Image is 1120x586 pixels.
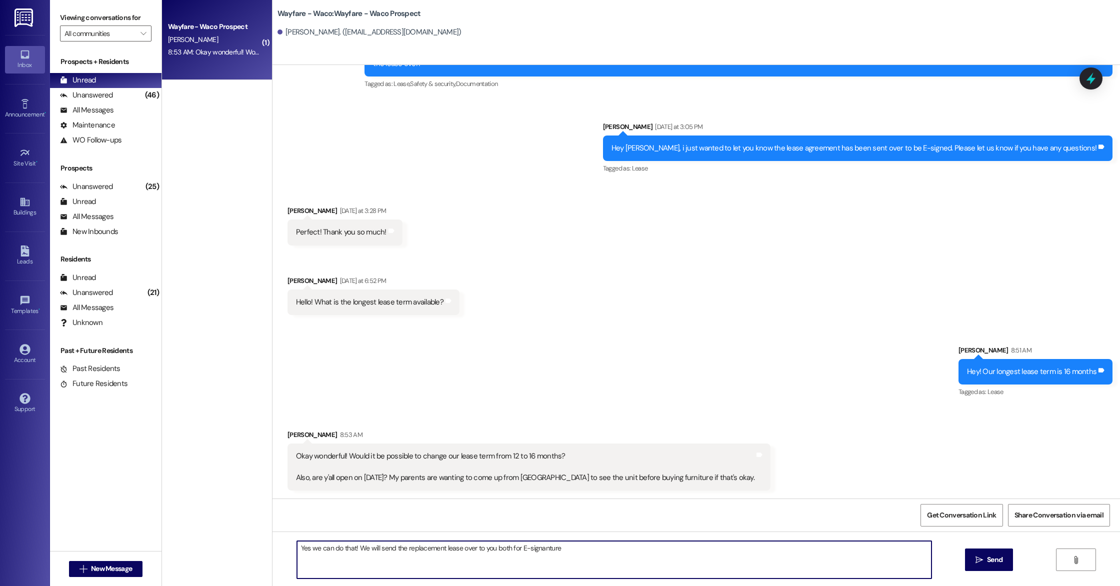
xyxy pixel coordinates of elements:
div: Future Residents [60,378,127,389]
div: All Messages [60,105,113,115]
div: Tagged as: [958,384,1112,399]
span: Lease [632,164,648,172]
div: [DATE] at 3:05 PM [652,121,702,132]
b: Wayfare - Waco: Wayfare - Waco Prospect [277,8,421,19]
div: All Messages [60,302,113,313]
div: All Messages [60,211,113,222]
span: New Message [91,563,132,574]
i:  [79,565,87,573]
div: New Inbounds [60,226,118,237]
span: • [36,158,37,165]
div: Unanswered [60,181,113,192]
div: Wayfare - Waco Prospect [168,21,260,32]
span: [PERSON_NAME] [168,35,218,44]
div: Hello! What is the longest lease term available? [296,297,443,307]
div: (25) [143,179,161,194]
span: Share Conversation via email [1014,510,1103,520]
span: Documentation [456,79,498,88]
img: ResiDesk Logo [14,8,35,27]
a: Support [5,390,45,417]
div: [PERSON_NAME] [287,429,770,443]
a: Templates • [5,292,45,319]
div: Unanswered [60,90,113,100]
div: [PERSON_NAME] [958,345,1112,359]
span: Get Conversation Link [927,510,996,520]
div: [PERSON_NAME] [287,205,402,219]
div: Unread [60,272,96,283]
div: Residents [50,254,161,264]
button: Get Conversation Link [920,504,1002,526]
a: Buildings [5,193,45,220]
div: (21) [145,285,161,300]
a: Inbox [5,46,45,73]
i:  [975,556,983,564]
div: Unanswered [60,287,113,298]
div: Hey! Our longest lease term is 16 months [967,366,1096,377]
a: Leads [5,242,45,269]
div: 8:53 AM [337,429,362,440]
span: Lease [987,387,1003,396]
div: Unread [60,75,96,85]
div: [DATE] at 6:52 PM [337,275,386,286]
i:  [140,29,146,37]
div: Past + Future Residents [50,345,161,356]
button: New Message [69,561,143,577]
label: Viewing conversations for [60,10,151,25]
div: Prospects + Residents [50,56,161,67]
input: All communities [64,25,135,41]
div: Okay wonderful! Would it be possible to change our lease term from 12 to 16 months? Also, are y'a... [296,451,754,483]
div: Unknown [60,317,102,328]
a: Account [5,341,45,368]
div: Perfect! Thank you so much! [296,227,386,237]
div: Tagged as: [603,161,1112,175]
div: [PERSON_NAME] [603,121,1112,135]
div: WO Follow-ups [60,135,121,145]
div: [PERSON_NAME]. ([EMAIL_ADDRESS][DOMAIN_NAME]) [277,27,461,37]
div: Hey [PERSON_NAME], i just wanted to let you know the lease agreement has been sent over to be E-s... [611,143,1096,153]
i:  [1072,556,1079,564]
textarea: Yes we can do that! We will send the replacement lease over to you both for E-signanture [297,541,931,578]
span: Lease , [393,79,410,88]
div: Past Residents [60,363,120,374]
button: Send [965,548,1013,571]
div: (46) [142,87,161,103]
span: • [44,109,46,116]
span: Send [987,554,1002,565]
div: [DATE] at 3:28 PM [337,205,386,216]
span: Safety & security , [410,79,455,88]
div: Maintenance [60,120,115,130]
button: Share Conversation via email [1008,504,1110,526]
div: Tagged as: [364,76,1112,91]
div: [PERSON_NAME] [287,275,459,289]
div: Prospects [50,163,161,173]
span: • [38,306,40,313]
a: Site Visit • [5,144,45,171]
div: Unread [60,196,96,207]
div: 8:51 AM [1008,345,1031,355]
div: 8:53 AM: Okay wonderful! Would it be possible to change our lease term from 12 to 16 months? Also... [168,47,865,56]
